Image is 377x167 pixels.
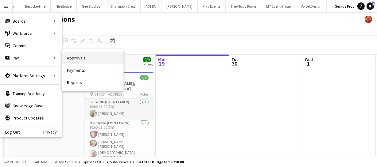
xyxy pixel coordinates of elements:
button: Bespoke-Hire [20,0,51,12]
button: Budgeted [3,159,29,165]
span: All jobs [34,160,49,164]
span: Total Budgeted £710.00 [141,160,184,164]
button: InGenius Productions [327,0,373,12]
button: LIT Event Group [261,0,296,12]
span: Wed [305,57,313,62]
a: Knowledge Base [0,100,62,112]
span: [STREET_ADDRESS] [94,92,124,97]
span: 1 [304,60,313,67]
span: 29 [157,60,167,67]
span: 8/8 [140,75,149,80]
span: ! [94,131,98,134]
button: HireSpace [51,0,77,12]
span: Budgeted [10,160,28,164]
a: Reports [62,76,123,89]
div: Platform Settings [0,70,62,82]
div: Salary £710.00 + Expenses £0.00 + Subsistence £0.00 = [54,160,184,164]
button: Champion Crew [105,0,141,12]
a: Privacy [43,130,62,135]
app-job-card: 10:00-20:00 (10h)8/83616 - [PERSON_NAME], [GEOGRAPHIC_DATA] [STREET_ADDRESS]4 RolesCrewing (Crew ... [85,72,154,162]
a: Comms [0,40,62,52]
button: The Music Room [226,0,261,12]
button: ADMIN [141,0,161,12]
app-user-avatar: Shane King [365,16,372,23]
button: Fika Events [198,0,226,12]
span: 9 [372,2,375,6]
a: Product Updates [0,112,62,124]
button: [PERSON_NAME] [161,0,198,12]
app-card-role: Crewing (Crew Leader)1/110:00-13:00 (3h)[PERSON_NAME] [85,99,154,120]
app-card-role: Crewing (Event Crew)3/310:00-13:00 (3h)![PERSON_NAME][PERSON_NAME] [PERSON_NAME][DEMOGRAPHIC_DATA... [85,120,154,162]
span: 9/9 [143,57,151,62]
a: Training Academy [0,87,62,100]
button: Gee Studios [77,0,105,12]
a: 9 [367,2,374,10]
a: Approvals [62,52,123,64]
a: Log Out [0,130,20,135]
span: Tue [231,57,239,62]
div: 2 Jobs [143,63,153,67]
a: Payments [62,64,123,76]
span: Mon [158,57,167,62]
span: 30 [231,60,239,67]
div: Boards [0,15,62,27]
div: Workforce [0,27,62,40]
button: VortekDesign [296,0,327,12]
div: Pay [0,52,62,64]
span: 4 Roles [138,92,149,97]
